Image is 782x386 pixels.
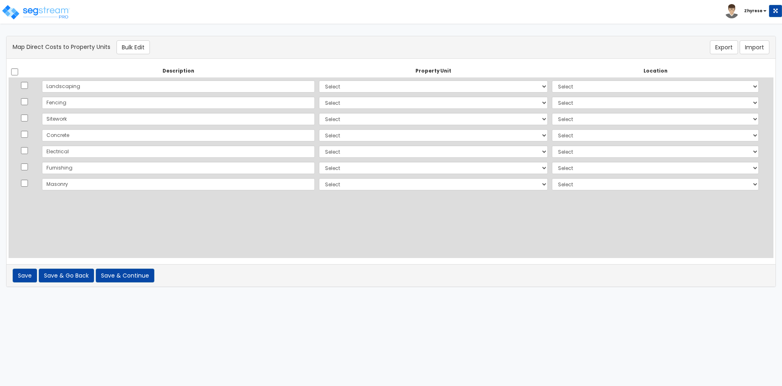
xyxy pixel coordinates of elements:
[40,65,317,78] th: Description
[317,65,550,78] th: Property Unit
[116,40,150,54] button: Bulk Edit
[550,65,761,78] th: Location
[710,40,738,54] button: Export
[725,4,739,18] img: avatar.png
[39,269,94,282] button: Save & Go Back
[1,4,70,20] img: logo_pro_r.png
[740,40,769,54] button: Import
[7,40,519,54] div: Map Direct Costs to Property Units
[96,269,154,282] button: Save & Continue
[744,8,762,14] b: Zhyrese
[13,269,37,282] button: Save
